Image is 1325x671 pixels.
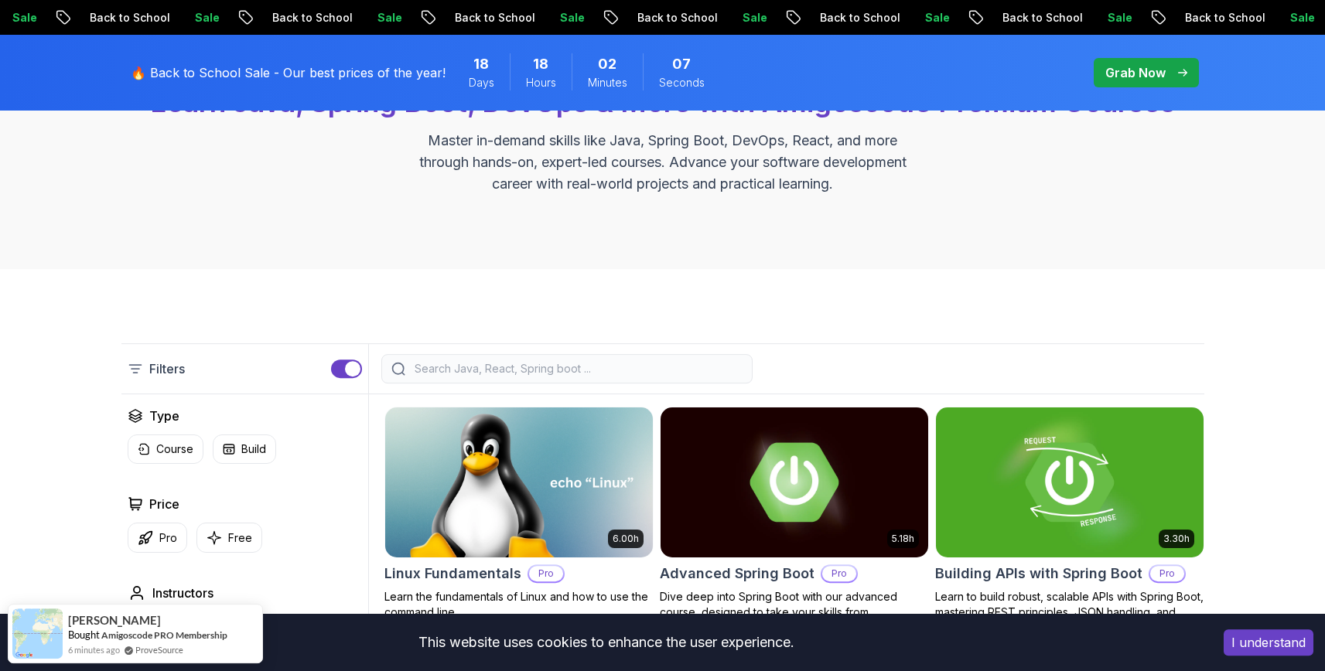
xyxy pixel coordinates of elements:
[659,75,705,90] span: Seconds
[1150,566,1184,581] p: Pro
[156,441,193,457] p: Course
[241,441,266,457] p: Build
[385,407,653,557] img: Linux Fundamentals card
[152,584,213,602] h2: Instructors
[128,434,203,464] button: Course
[149,495,179,513] h2: Price
[822,566,856,581] p: Pro
[892,533,914,545] p: 5.18h
[625,10,730,26] p: Back to School
[412,361,743,376] input: Search Java, React, Spring boot ...
[365,10,415,26] p: Sale
[135,643,183,656] a: ProveSource
[526,75,556,90] span: Hours
[672,53,691,75] span: 7 Seconds
[1095,10,1145,26] p: Sale
[403,130,923,195] p: Master in-demand skills like Java, Spring Boot, DevOps, React, and more through hands-on, expert-...
[533,53,548,75] span: 18 Hours
[213,434,276,464] button: Build
[149,407,179,425] h2: Type
[935,407,1204,635] a: Building APIs with Spring Boot card3.30hBuilding APIs with Spring BootProLearn to build robust, s...
[473,53,489,75] span: 18 Days
[548,10,597,26] p: Sale
[613,533,639,545] p: 6.00h
[1173,10,1278,26] p: Back to School
[913,10,962,26] p: Sale
[598,53,616,75] span: 2 Minutes
[660,589,929,635] p: Dive deep into Spring Boot with our advanced course, designed to take your skills from intermedia...
[183,10,232,26] p: Sale
[730,10,780,26] p: Sale
[68,643,120,656] span: 6 minutes ago
[384,589,654,620] p: Learn the fundamentals of Linux and how to use the command line
[128,523,187,553] button: Pro
[77,10,183,26] p: Back to School
[588,75,627,90] span: Minutes
[1224,629,1313,656] button: Accept cookies
[990,10,1095,26] p: Back to School
[529,566,563,581] p: Pro
[384,563,521,584] h2: Linux Fundamentals
[260,10,365,26] p: Back to School
[660,407,929,635] a: Advanced Spring Boot card5.18hAdvanced Spring BootProDive deep into Spring Boot with our advanced...
[384,407,654,620] a: Linux Fundamentals card6.00hLinux FundamentalsProLearn the fundamentals of Linux and how to use t...
[935,589,1204,635] p: Learn to build robust, scalable APIs with Spring Boot, mastering REST principles, JSON handling, ...
[936,407,1204,557] img: Building APIs with Spring Boot card
[808,10,913,26] p: Back to School
[101,629,227,641] a: Amigoscode PRO Membership
[12,608,63,659] img: provesource social proof notification image
[660,563,814,584] h2: Advanced Spring Boot
[442,10,548,26] p: Back to School
[131,63,446,82] p: 🔥 Back to School Sale - Our best prices of the year!
[149,359,185,378] p: Filters
[68,628,100,641] span: Bought
[68,614,161,627] span: [PERSON_NAME]
[228,530,252,546] p: Free
[12,625,1200,659] div: This website uses cookies to enhance the user experience.
[159,530,177,546] p: Pro
[935,563,1142,584] h2: Building APIs with Spring Boot
[1105,63,1166,82] p: Grab Now
[661,407,928,557] img: Advanced Spring Boot card
[1163,533,1190,545] p: 3.30h
[469,75,494,90] span: Days
[196,523,262,553] button: Free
